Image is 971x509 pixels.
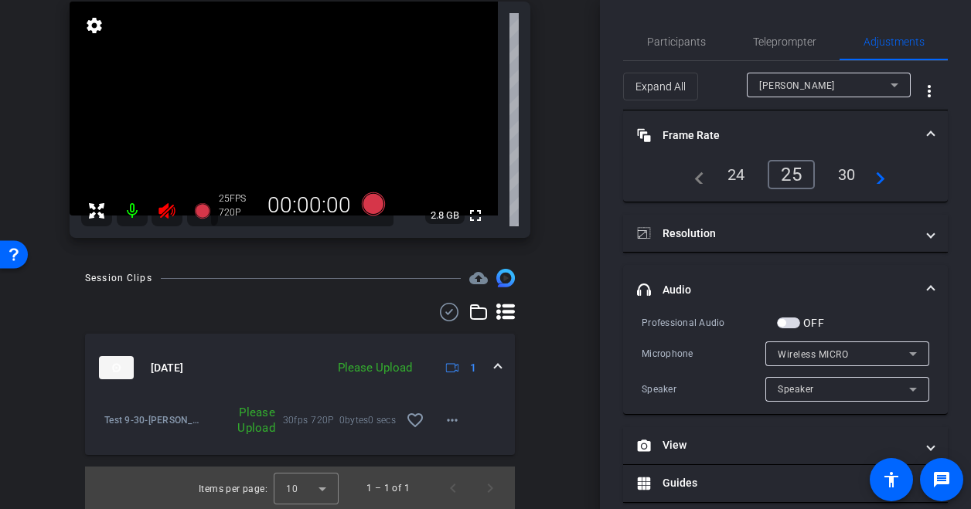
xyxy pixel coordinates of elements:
mat-panel-title: View [637,437,915,453]
mat-icon: favorite_border [406,411,424,429]
mat-expansion-panel-header: thumb-nail[DATE]Please Upload1 [85,334,515,402]
mat-expansion-panel-header: Audio [623,265,948,314]
mat-panel-title: Guides [637,475,915,491]
span: Wireless MICRO [778,349,848,360]
mat-icon: message [932,470,951,489]
div: Please Upload [330,359,420,377]
div: 1 – 1 of 1 [366,480,410,496]
div: 25 [768,160,815,189]
mat-icon: cloud_upload [469,269,488,287]
mat-icon: navigate_next [867,165,885,184]
mat-icon: navigate_before [686,165,704,184]
div: thumb-nail[DATE]Please Upload1 [85,402,515,455]
mat-icon: more_vert [920,82,939,100]
mat-expansion-panel-header: Resolution [623,215,948,252]
div: Items per page: [199,481,267,497]
div: Session Clips [85,270,152,286]
span: Destinations for your clips [469,269,488,287]
mat-panel-title: Frame Rate [637,127,915,144]
span: 30fps [283,412,312,428]
button: Expand All [623,73,698,100]
span: Speaker [778,384,814,395]
span: [DATE] [151,360,183,376]
button: More Options for Adjustments Panel [911,73,948,110]
div: Please Upload [203,405,283,436]
div: 30 [826,161,867,188]
mat-panel-title: Resolution [637,226,915,242]
mat-panel-title: Audio [637,282,915,298]
div: Audio [623,314,948,414]
span: FPS [230,193,246,204]
div: Professional Audio [642,315,777,331]
div: Microphone [642,346,765,361]
span: [PERSON_NAME] [759,80,835,91]
mat-expansion-panel-header: Frame Rate [623,110,948,160]
span: 0 secs [368,412,397,428]
mat-expansion-panel-header: View [623,427,948,464]
div: 25 [219,192,257,205]
span: 2.8 GB [425,206,465,225]
label: OFF [800,315,824,331]
button: Previous page [434,470,472,507]
img: thumb-nail [99,356,134,379]
span: Expand All [635,72,686,101]
div: 00:00:00 [257,192,361,219]
mat-icon: settings [83,16,105,35]
span: Test 9-30-[PERSON_NAME] Test-2025-09-30-14-12-55-705-0 [104,412,203,428]
span: Teleprompter [753,36,816,47]
div: Frame Rate [623,160,948,202]
div: 720P [219,206,257,219]
span: Participants [647,36,706,47]
mat-icon: more_horiz [443,411,462,429]
div: Speaker [642,382,765,397]
img: Session clips [496,269,515,287]
span: 1 [470,360,476,376]
mat-icon: fullscreen [466,206,485,225]
button: Next page [472,470,509,507]
div: 24 [716,161,757,188]
span: 720P [311,412,339,428]
mat-expansion-panel-header: Guides [623,465,948,502]
span: 0bytes [339,412,369,428]
mat-icon: accessibility [882,470,901,489]
span: Adjustments [864,36,925,47]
